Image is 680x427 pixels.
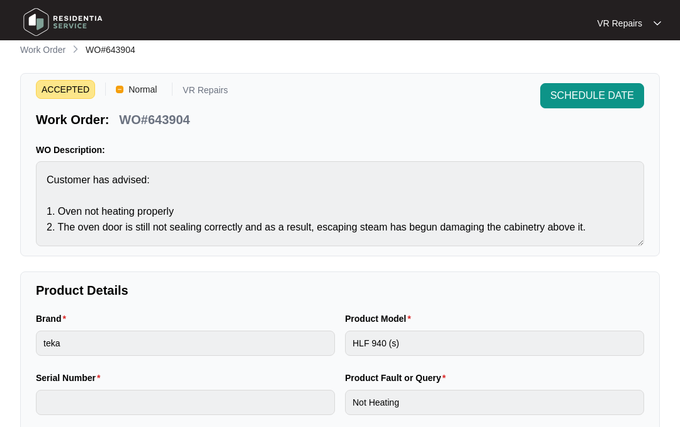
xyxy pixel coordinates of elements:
[123,80,162,99] span: Normal
[20,43,65,56] p: Work Order
[36,111,109,128] p: Work Order:
[19,3,107,41] img: residentia service logo
[36,372,105,384] label: Serial Number
[36,312,71,325] label: Brand
[36,390,335,415] input: Serial Number
[540,83,644,108] button: SCHEDULE DATE
[345,312,416,325] label: Product Model
[36,161,644,246] textarea: Customer has advised: 1. Oven not heating properly 2. The oven door is still not sealing correctl...
[116,86,123,93] img: Vercel Logo
[119,111,190,128] p: WO#643904
[550,88,634,103] span: SCHEDULE DATE
[18,43,68,57] a: Work Order
[654,20,661,26] img: dropdown arrow
[71,44,81,54] img: chevron-right
[86,45,135,55] span: WO#643904
[345,390,644,415] input: Product Fault or Query
[597,17,642,30] p: VR Repairs
[36,331,335,356] input: Brand
[345,331,644,356] input: Product Model
[183,86,228,99] p: VR Repairs
[36,144,644,156] p: WO Description:
[36,282,644,299] p: Product Details
[36,80,95,99] span: ACCEPTED
[345,372,451,384] label: Product Fault or Query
